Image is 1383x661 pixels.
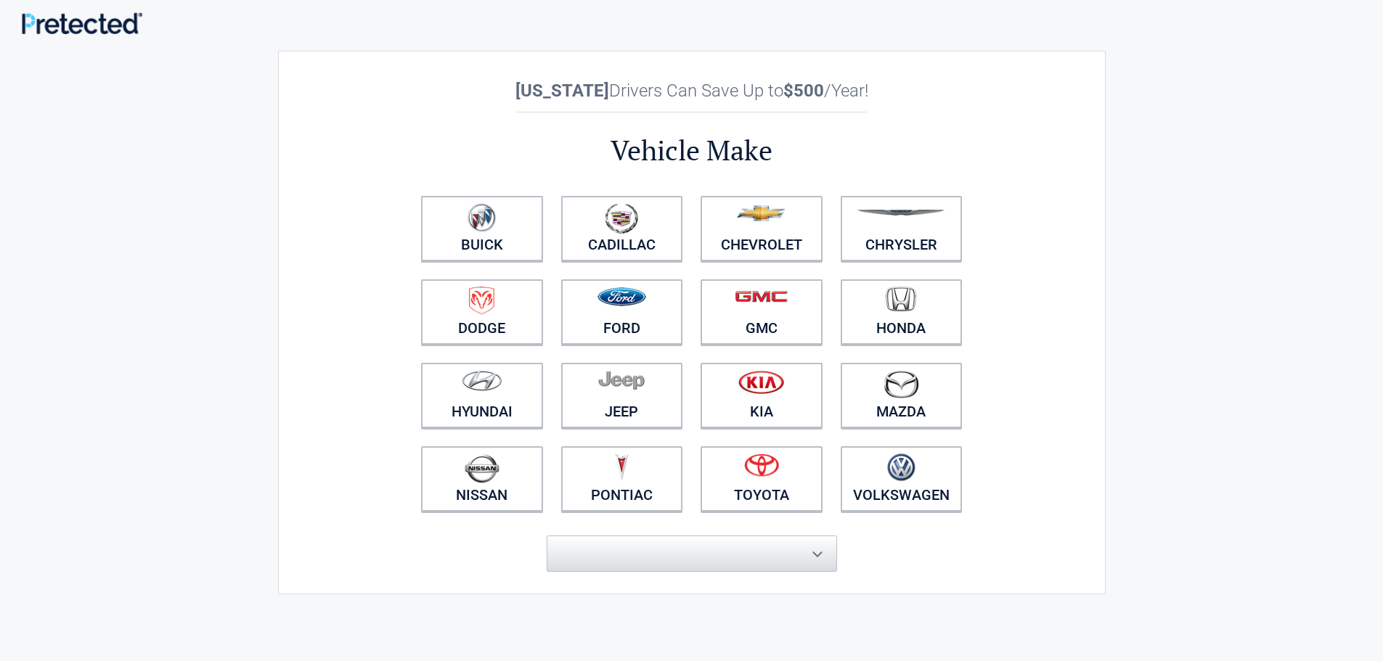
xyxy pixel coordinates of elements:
a: Ford [561,279,683,345]
a: Kia [701,363,823,428]
a: Chevrolet [701,196,823,261]
a: GMC [701,279,823,345]
img: dodge [469,287,494,315]
a: Cadillac [561,196,683,261]
img: nissan [465,453,499,483]
b: [US_STATE] [515,81,609,101]
img: pontiac [614,453,629,481]
a: Hyundai [421,363,543,428]
h2: Vehicle Make [412,132,971,169]
img: chevrolet [737,205,786,221]
a: Jeep [561,363,683,428]
img: buick [468,203,496,232]
img: ford [597,287,646,306]
a: Mazda [841,363,963,428]
img: hyundai [462,370,502,391]
a: Pontiac [561,446,683,512]
b: $500 [783,81,824,101]
img: honda [886,287,916,312]
a: Honda [841,279,963,345]
img: toyota [744,453,779,477]
img: cadillac [605,203,638,234]
img: volkswagen [887,453,915,482]
a: Chrysler [841,196,963,261]
h2: Drivers Can Save Up to /Year [412,81,971,101]
a: Buick [421,196,543,261]
a: Nissan [421,446,543,512]
img: jeep [598,370,645,390]
img: kia [738,370,784,394]
a: Volkswagen [841,446,963,512]
img: mazda [883,370,919,398]
img: chrysler [857,210,945,216]
img: Main Logo [22,12,142,34]
a: Dodge [421,279,543,345]
img: gmc [735,290,788,303]
a: Toyota [701,446,823,512]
